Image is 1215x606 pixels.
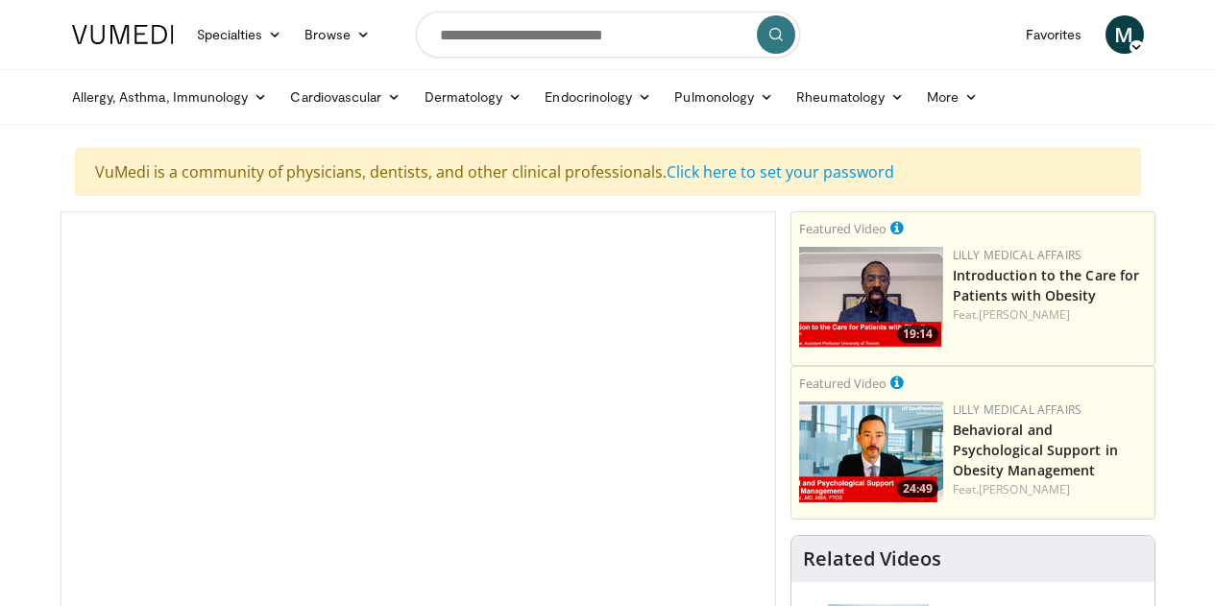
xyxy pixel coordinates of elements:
div: Feat. [953,306,1147,324]
h4: Related Videos [803,547,941,570]
img: acc2e291-ced4-4dd5-b17b-d06994da28f3.png.150x105_q85_crop-smart_upscale.png [799,247,943,348]
a: Lilly Medical Affairs [953,401,1082,418]
a: Pulmonology [663,78,785,116]
span: 24:49 [897,480,938,497]
a: Favorites [1014,15,1094,54]
a: M [1106,15,1144,54]
input: Search topics, interventions [416,12,800,58]
a: Specialties [185,15,294,54]
a: Click here to set your password [667,161,894,182]
a: Rheumatology [785,78,915,116]
a: Lilly Medical Affairs [953,247,1082,263]
img: VuMedi Logo [72,25,174,44]
small: Featured Video [799,220,887,237]
img: ba3304f6-7838-4e41-9c0f-2e31ebde6754.png.150x105_q85_crop-smart_upscale.png [799,401,943,502]
div: VuMedi is a community of physicians, dentists, and other clinical professionals. [75,148,1141,196]
a: 19:14 [799,247,943,348]
a: More [915,78,989,116]
a: Cardiovascular [279,78,412,116]
small: Featured Video [799,375,887,392]
a: Introduction to the Care for Patients with Obesity [953,266,1140,304]
a: 24:49 [799,401,943,502]
div: Feat. [953,481,1147,498]
a: [PERSON_NAME] [979,481,1070,497]
span: 19:14 [897,326,938,343]
a: Browse [293,15,381,54]
a: Allergy, Asthma, Immunology [61,78,279,116]
a: Behavioral and Psychological Support in Obesity Management [953,421,1118,479]
a: Dermatology [413,78,534,116]
a: [PERSON_NAME] [979,306,1070,323]
a: Endocrinology [533,78,663,116]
